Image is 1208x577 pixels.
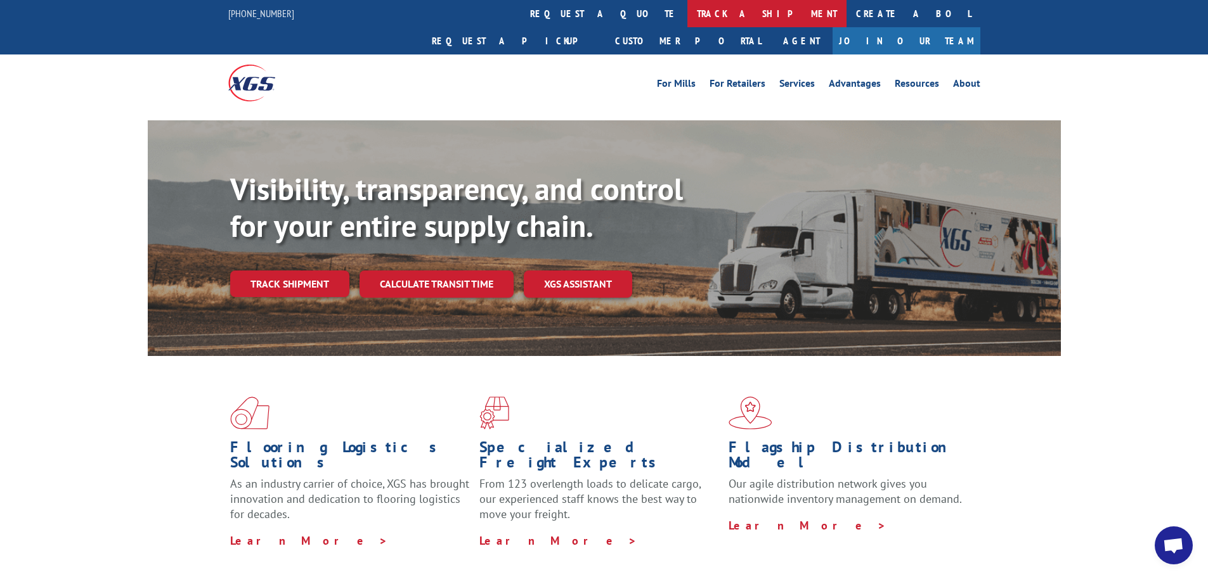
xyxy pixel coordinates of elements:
a: Calculate transit time [360,270,514,298]
a: For Mills [657,79,696,92]
a: Open chat [1155,526,1193,564]
a: Learn More > [230,533,388,548]
a: Customer Portal [606,27,770,54]
a: XGS ASSISTANT [524,270,632,298]
a: Services [779,79,815,92]
span: As an industry carrier of choice, XGS has brought innovation and dedication to flooring logistics... [230,476,469,521]
a: [PHONE_NUMBER] [228,7,294,20]
img: xgs-icon-flagship-distribution-model-red [729,396,772,429]
p: From 123 overlength loads to delicate cargo, our experienced staff knows the best way to move you... [479,476,719,533]
a: About [953,79,980,92]
a: Learn More > [729,518,887,533]
a: Track shipment [230,270,349,297]
a: Resources [895,79,939,92]
h1: Flagship Distribution Model [729,440,968,476]
a: Learn More > [479,533,637,548]
a: Request a pickup [422,27,606,54]
span: Our agile distribution network gives you nationwide inventory management on demand. [729,476,962,506]
a: Agent [770,27,833,54]
h1: Flooring Logistics Solutions [230,440,470,476]
a: Advantages [829,79,881,92]
b: Visibility, transparency, and control for your entire supply chain. [230,169,683,245]
h1: Specialized Freight Experts [479,440,719,476]
img: xgs-icon-focused-on-flooring-red [479,396,509,429]
a: For Retailers [710,79,765,92]
a: Join Our Team [833,27,980,54]
img: xgs-icon-total-supply-chain-intelligence-red [230,396,270,429]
